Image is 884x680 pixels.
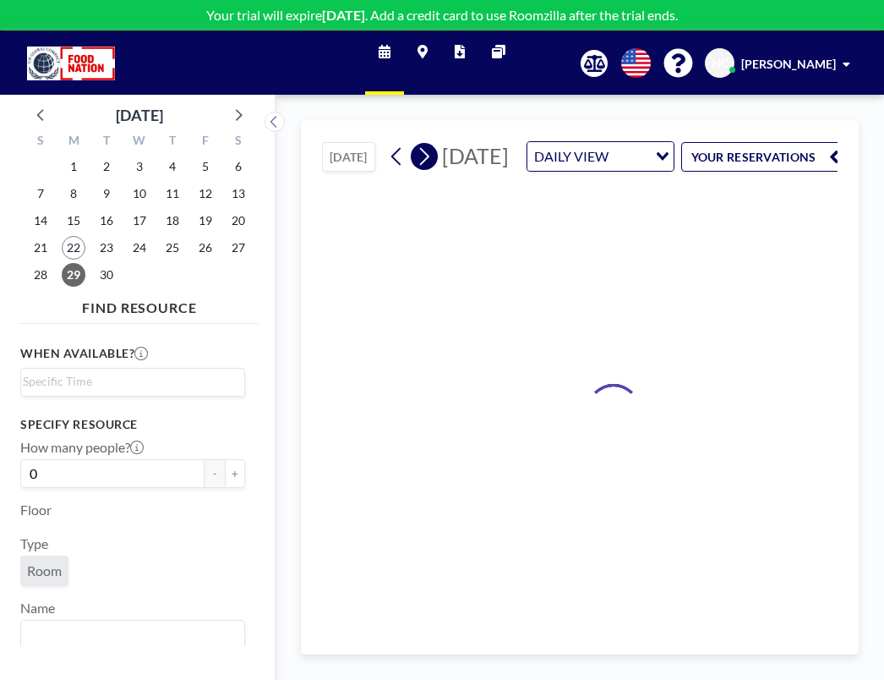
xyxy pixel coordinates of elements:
span: Saturday, September 20, 2025 [226,209,250,233]
label: How many people? [20,439,144,456]
span: Monday, September 1, 2025 [62,155,85,178]
div: W [123,131,156,153]
b: [DATE] [322,7,365,23]
span: Friday, September 5, 2025 [194,155,217,178]
div: Search for option [21,621,244,650]
span: Wednesday, September 24, 2025 [128,236,151,260]
span: Tuesday, September 16, 2025 [95,209,118,233]
button: + [225,459,245,488]
h3: Specify resource [20,417,245,432]
div: Search for option [21,369,244,394]
span: Friday, September 12, 2025 [194,182,217,206]
span: Monday, September 29, 2025 [62,263,85,287]
div: T [156,131,188,153]
span: Saturday, September 13, 2025 [226,182,250,206]
span: Tuesday, September 30, 2025 [95,263,118,287]
span: Wednesday, September 17, 2025 [128,209,151,233]
div: S [221,131,254,153]
input: Search for option [23,624,235,646]
span: NC [712,56,728,71]
span: [DATE] [442,143,509,168]
span: Thursday, September 11, 2025 [161,182,184,206]
span: Saturday, September 6, 2025 [226,155,250,178]
input: Search for option [614,145,646,167]
span: Saturday, September 27, 2025 [226,236,250,260]
span: Sunday, September 14, 2025 [29,209,52,233]
label: Name [20,600,55,617]
span: Friday, September 26, 2025 [194,236,217,260]
span: Room [27,562,62,579]
span: Tuesday, September 23, 2025 [95,236,118,260]
span: Monday, September 15, 2025 [62,209,85,233]
div: F [188,131,221,153]
span: DAILY VIEW [531,145,612,167]
span: Thursday, September 25, 2025 [161,236,184,260]
button: - [205,459,225,488]
span: Tuesday, September 9, 2025 [95,182,118,206]
div: M [57,131,90,153]
span: Monday, September 8, 2025 [62,182,85,206]
img: organization-logo [27,47,115,80]
h4: FIND RESOURCE [20,293,259,316]
span: [PERSON_NAME] [741,57,836,71]
div: Search for option [527,142,674,171]
button: YOUR RESERVATIONS [681,142,850,172]
label: Type [20,535,48,552]
span: Tuesday, September 2, 2025 [95,155,118,178]
input: Search for option [23,372,235,391]
span: Wednesday, September 10, 2025 [128,182,151,206]
button: [DATE] [322,142,375,172]
div: S [25,131,57,153]
span: Wednesday, September 3, 2025 [128,155,151,178]
span: Monday, September 22, 2025 [62,236,85,260]
span: Sunday, September 21, 2025 [29,236,52,260]
span: Thursday, September 18, 2025 [161,209,184,233]
span: Sunday, September 7, 2025 [29,182,52,206]
span: Friday, September 19, 2025 [194,209,217,233]
label: Floor [20,502,52,518]
span: Sunday, September 28, 2025 [29,263,52,287]
span: Thursday, September 4, 2025 [161,155,184,178]
div: [DATE] [116,103,163,127]
div: T [90,131,123,153]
